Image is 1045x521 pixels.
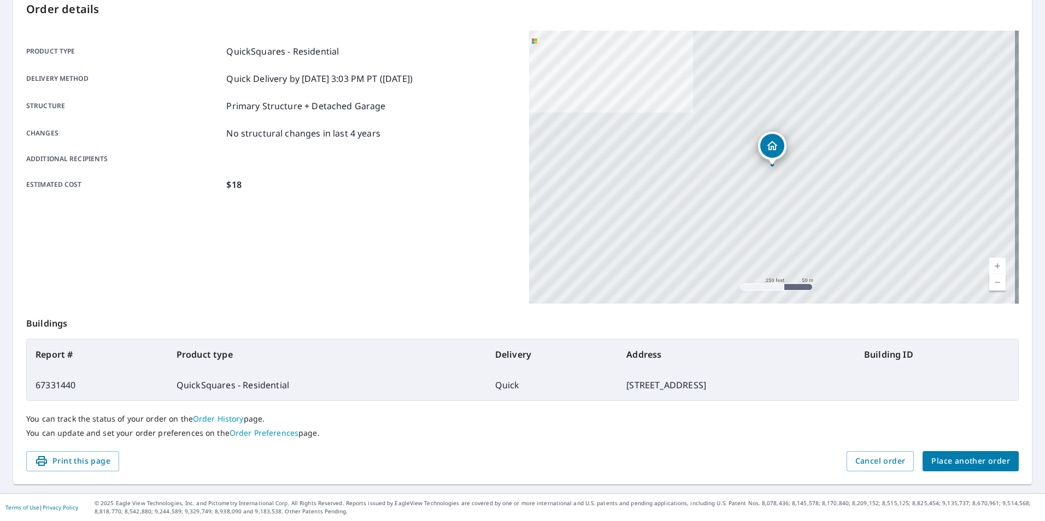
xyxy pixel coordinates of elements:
[35,454,110,468] span: Print this page
[618,370,855,400] td: [STREET_ADDRESS]
[168,339,486,370] th: Product type
[226,45,339,58] p: QuickSquares - Residential
[26,178,222,191] p: Estimated cost
[26,154,222,164] p: Additional recipients
[26,72,222,85] p: Delivery method
[26,127,222,140] p: Changes
[486,370,618,400] td: Quick
[26,304,1019,339] p: Buildings
[26,428,1019,438] p: You can update and set your order preferences on the page.
[989,258,1006,274] a: Current Level 17, Zoom In
[5,504,78,511] p: |
[226,99,385,113] p: Primary Structure + Detached Garage
[168,370,486,400] td: QuickSquares - Residential
[226,127,380,140] p: No structural changes in last 4 years
[989,274,1006,291] a: Current Level 17, Zoom Out
[226,178,241,191] p: $18
[758,132,786,165] div: Dropped pin, building 1, Residential property, 2904 Grove Rd Mascot, TN 37806
[95,499,1040,516] p: © 2025 Eagle View Technologies, Inc. and Pictometry International Corp. All Rights Reserved. Repo...
[43,504,78,511] a: Privacy Policy
[193,413,244,424] a: Order History
[855,339,1018,370] th: Building ID
[931,454,1010,468] span: Place another order
[26,99,222,113] p: Structure
[847,451,914,471] button: Cancel order
[486,339,618,370] th: Delivery
[855,454,906,468] span: Cancel order
[618,339,855,370] th: Address
[26,451,119,471] button: Print this page
[230,428,298,438] a: Order Preferences
[26,45,222,58] p: Product type
[226,72,413,85] p: Quick Delivery by [DATE] 3:03 PM PT ([DATE])
[27,339,168,370] th: Report #
[27,370,168,400] td: 67331440
[26,1,1019,17] p: Order details
[923,451,1019,471] button: Place another order
[26,414,1019,424] p: You can track the status of your order on the page.
[5,504,39,511] a: Terms of Use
